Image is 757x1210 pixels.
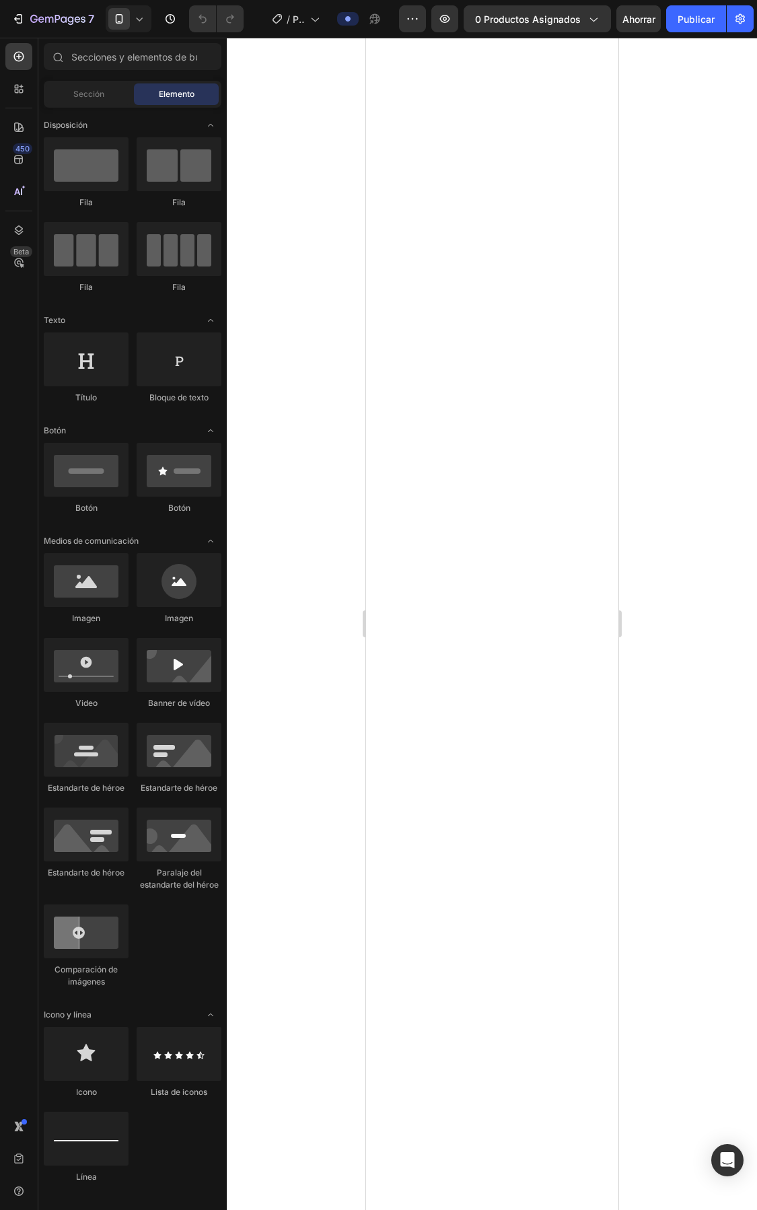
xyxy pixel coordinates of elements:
font: Fila [172,282,186,292]
font: Ahorrar [622,13,655,25]
font: Banner de vídeo [148,698,210,708]
span: Abrir con palanca [200,310,221,331]
span: Abrir con palanca [200,530,221,552]
font: Icono y línea [44,1009,92,1020]
font: Disposición [44,120,87,130]
font: Fila [172,197,186,207]
font: 7 [88,12,94,26]
font: Página del producto - [MEDICAL_DATA][PERSON_NAME] 13 [PERSON_NAME], 12:53:56 [293,13,308,576]
font: Beta [13,247,29,256]
font: Lista de iconos [151,1087,207,1097]
font: Estandarte de héroe [48,867,124,878]
font: Imagen [165,613,193,623]
font: Imagen [72,613,100,623]
span: Abrir con palanca [200,114,221,136]
font: 450 [15,144,30,153]
font: Video [75,698,98,708]
font: Icono [76,1087,97,1097]
font: Botón [75,503,98,513]
iframe: Área de diseño [366,38,618,1210]
font: Publicar [678,13,715,25]
font: Bloque de texto [149,392,209,402]
input: Secciones y elementos de búsqueda [44,43,221,70]
font: Texto [44,315,65,325]
font: Sección [73,89,104,99]
font: Título [75,392,97,402]
button: 0 productos asignados [464,5,611,32]
div: Deshacer/Rehacer [189,5,244,32]
div: Abrir Intercom Messenger [711,1144,744,1176]
font: Estandarte de héroe [48,783,124,793]
font: Elemento [159,89,194,99]
font: Comparación de imágenes [55,964,118,987]
font: Botón [44,425,66,435]
font: Botón [168,503,190,513]
button: Ahorrar [616,5,661,32]
font: 0 productos asignados [475,13,581,25]
font: Estandarte de héroe [141,783,217,793]
font: Fila [79,282,93,292]
font: Línea [76,1172,97,1182]
button: Publicar [666,5,726,32]
span: Abrir con palanca [200,420,221,441]
font: Paralaje del estandarte del héroe [140,867,219,890]
span: Abrir con palanca [200,1004,221,1026]
button: 7 [5,5,100,32]
font: Fila [79,197,93,207]
font: Medios de comunicación [44,536,139,546]
font: / [287,13,290,25]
